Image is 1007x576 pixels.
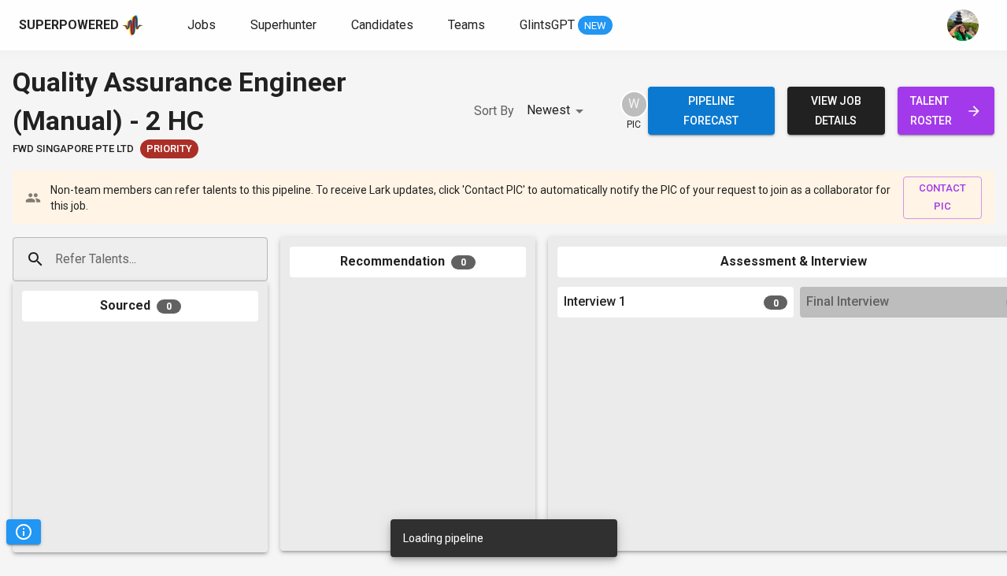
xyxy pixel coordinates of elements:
span: contact pic [911,180,974,216]
span: Final Interview [806,293,889,311]
a: Candidates [351,16,416,35]
div: Loading pipeline [403,524,483,552]
p: Non-team members can refer talents to this pipeline. To receive Lark updates, click 'Contact PIC'... [50,182,890,214]
div: Quality Assurance Engineer (Manual) - 2 HC [13,63,442,139]
button: Open [259,258,262,261]
a: GlintsGPT NEW [520,16,613,35]
div: Superpowered [19,17,119,35]
span: NEW [578,18,613,34]
span: Jobs [187,17,216,32]
a: talent roster [898,87,994,135]
span: 0 [764,295,787,310]
span: Candidates [351,17,413,32]
a: Jobs [187,16,219,35]
p: Sort By [474,102,514,121]
div: New Job received from Demand Team [140,139,198,158]
div: Newest [527,96,589,125]
span: view job details [800,91,872,130]
span: Teams [448,17,485,32]
button: Pipeline Triggers [6,519,41,544]
span: FWD Singapore Pte Ltd [13,142,134,157]
button: Pipeline forecast [648,87,775,135]
img: app logo [122,13,143,37]
p: Newest [527,101,570,120]
button: contact pic [903,177,982,219]
span: Pipeline forecast [661,91,762,130]
div: W [620,91,648,118]
span: Superhunter [250,17,317,32]
div: Recommendation [290,247,526,277]
span: Interview 1 [564,293,626,311]
a: Superpoweredapp logo [19,13,143,37]
img: eva@glints.com [947,9,979,41]
div: pic [620,91,648,132]
a: Superhunter [250,16,320,35]
span: 0 [157,299,181,314]
a: Teams [448,16,488,35]
button: view job details [787,87,884,135]
div: Sourced [22,291,258,321]
span: 0 [451,255,476,269]
span: GlintsGPT [520,17,575,32]
span: Priority [140,142,198,157]
span: talent roster [910,91,982,130]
